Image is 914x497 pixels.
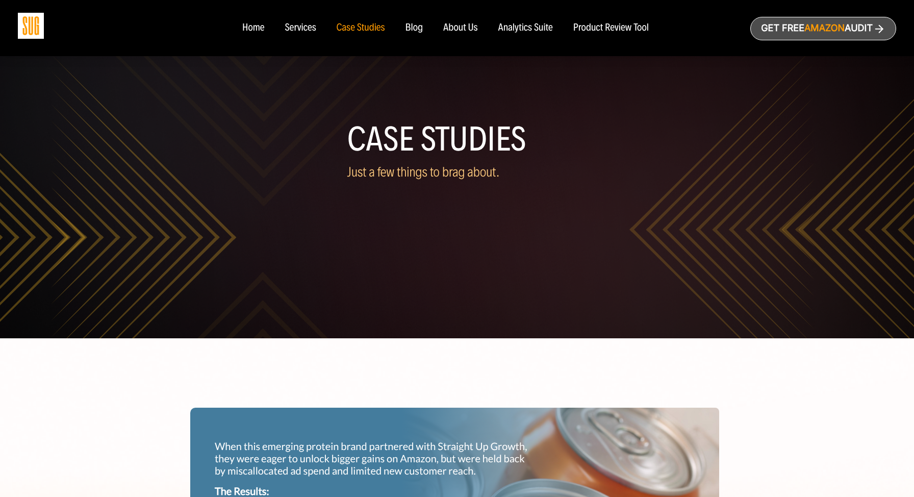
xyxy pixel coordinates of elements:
[405,22,423,34] a: Blog
[347,164,500,180] span: Just a few things to brag about.
[242,22,264,34] a: Home
[337,22,385,34] a: Case Studies
[215,440,529,477] p: When this emerging protein brand partnered with Straight Up Growth, they were eager to unlock big...
[498,22,553,34] a: Analytics Suite
[443,22,478,34] a: About Us
[347,124,567,155] h1: Case Studies
[18,13,44,39] img: Sug
[573,22,649,34] a: Product Review Tool
[750,17,896,40] a: Get freeAmazonAudit
[285,22,316,34] a: Services
[804,23,845,34] span: Amazon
